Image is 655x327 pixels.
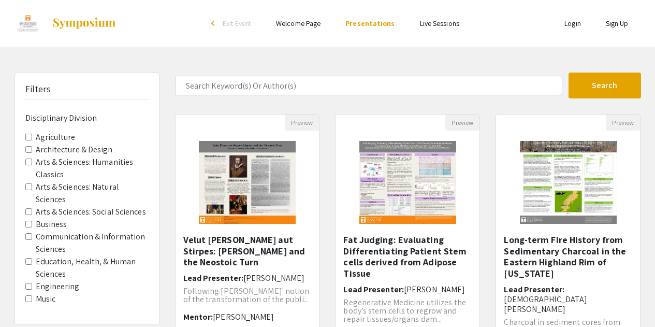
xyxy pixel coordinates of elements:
[504,285,632,315] h6: Lead Presenter:
[606,19,629,28] a: Sign Up
[211,20,217,26] div: arrow_back_ios
[36,156,149,181] label: Arts & Sciences: Humanities Classics
[606,115,640,131] button: Preview
[345,19,395,28] a: Presentations
[213,311,274,322] span: [PERSON_NAME]
[36,280,80,293] label: Engineering
[504,294,587,315] span: [DEMOGRAPHIC_DATA][PERSON_NAME]
[183,273,312,283] h6: Lead Presenter:
[445,115,479,131] button: Preview
[183,234,312,268] h5: Velut [PERSON_NAME] aut Stirpes: [PERSON_NAME] and the Neostoic Turn
[175,76,562,95] input: Search Keyword(s) Or Author(s)
[404,284,465,295] span: [PERSON_NAME]
[25,113,149,123] h6: Disciplinary Division
[52,17,117,30] img: Symposium by ForagerOne
[349,131,467,234] img: <p>Fat Judging: Evaluating Differentiating Patient Stem cells derived from Adipose Tissue</p>
[343,285,472,294] h6: Lead Presenter:
[36,181,149,206] label: Arts & Sciences: Natural Sciences
[14,10,117,36] a: Discovery Day 2024
[25,83,51,95] h5: Filters
[36,131,76,144] label: Agriculture
[36,218,67,231] label: Business
[285,115,319,131] button: Preview
[564,19,581,28] a: Login
[183,286,310,305] span: Following [PERSON_NAME]' notion of the transformation of the publi...
[36,293,56,305] label: Music
[276,19,321,28] a: Welcome Page
[36,144,113,156] label: Architecture & Design
[243,273,304,283] span: [PERSON_NAME]
[36,255,149,280] label: Education, Health, & Human Sciences
[14,10,42,36] img: Discovery Day 2024
[36,231,149,255] label: Communication & Information Sciences
[420,19,459,28] a: Live Sessions
[223,19,251,28] span: Exit Event
[183,311,213,322] span: Mentor:
[188,131,306,234] img: <p>Velut Flores aut Stirpes: Justus Lipsius and the Neostoic Turn</p>
[569,73,641,98] button: Search
[504,234,632,279] h5: Long-term Fire History from Sedimentary Charcoal in the Eastern Highland Rim of [US_STATE]
[343,297,465,324] span: Regenerative Medicine utilizes the body’s stem cells to regrow and repair tissues/organs dam...
[510,131,627,234] img: <p>Long-term Fire History from Sedimentary Charcoal in the Eastern Highland Rim of Tennessee</p>
[36,206,146,218] label: Arts & Sciences: Social Sciences
[343,234,472,279] h5: Fat Judging: Evaluating Differentiating Patient Stem cells derived from Adipose Tissue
